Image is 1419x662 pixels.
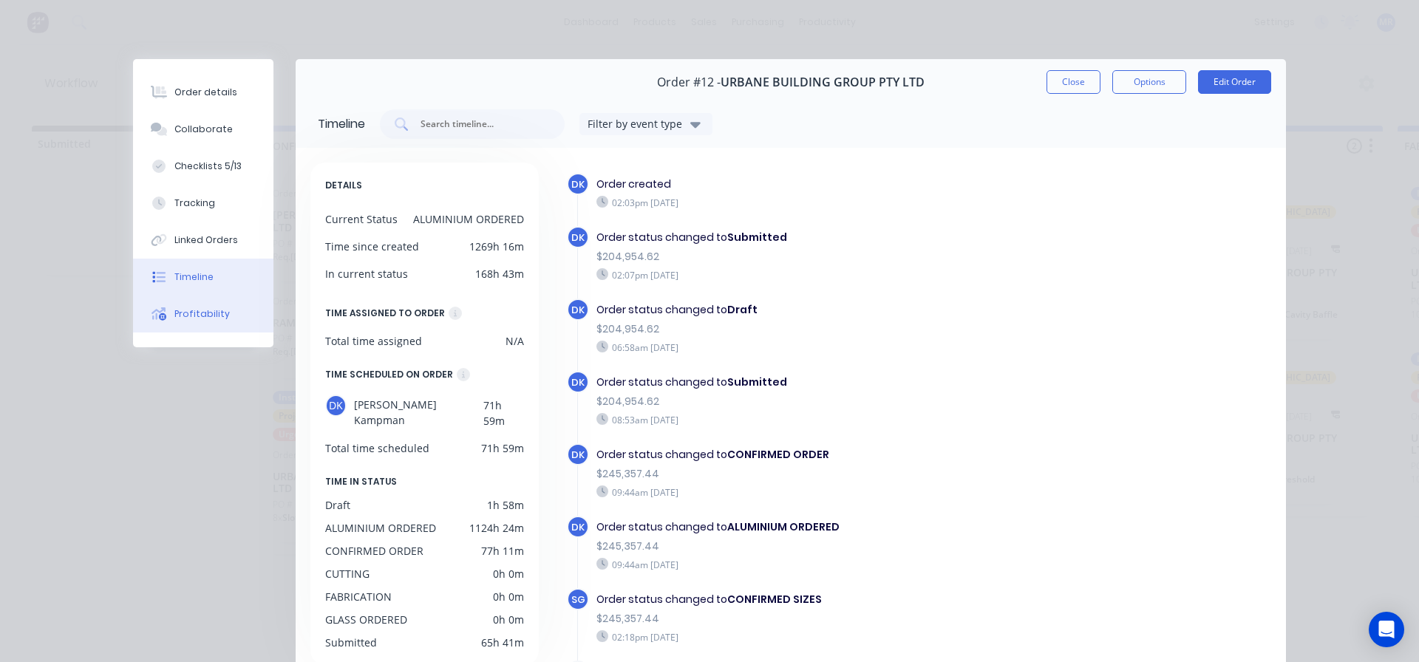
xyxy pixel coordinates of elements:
[493,612,524,627] div: 0h 0m
[727,375,787,389] b: Submitted
[174,123,233,136] div: Collaborate
[596,321,1031,337] div: $204,954.62
[596,375,1031,390] div: Order status changed to
[727,447,829,462] b: CONFIRMED ORDER
[571,593,585,607] span: SG
[325,266,408,281] div: In current status
[174,307,230,321] div: Profitability
[596,196,1031,209] div: 02:03pm [DATE]
[133,222,273,259] button: Linked Orders
[487,497,524,513] div: 1h 58m
[483,395,524,429] div: 71h 59m
[174,197,215,210] div: Tracking
[596,558,1031,571] div: 09:44am [DATE]
[325,305,445,321] div: TIME ASSIGNED TO ORDER
[727,592,822,607] b: CONFIRMED SIZES
[325,635,377,650] div: Submitted
[596,249,1031,265] div: $204,954.62
[596,413,1031,426] div: 08:53am [DATE]
[325,543,423,559] div: CONFIRMED ORDER
[571,231,585,245] span: DK
[325,239,419,254] div: Time since created
[413,211,524,227] div: ALUMINIUM ORDERED
[596,177,1031,192] div: Order created
[727,519,840,534] b: ALUMINIUM ORDERED
[325,366,453,383] div: TIME SCHEDULED ON ORDER
[493,589,524,604] div: 0h 0m
[1369,612,1404,647] div: Open Intercom Messenger
[325,520,436,536] div: ALUMINIUM ORDERED
[727,302,758,317] b: Draft
[133,296,273,332] button: Profitability
[318,115,365,133] div: Timeline
[1047,70,1100,94] button: Close
[571,375,585,389] span: DK
[325,474,397,490] span: TIME IN STATUS
[174,160,242,173] div: Checklists 5/13
[325,497,350,513] div: Draft
[596,539,1031,554] div: $245,357.44
[571,520,585,534] span: DK
[1198,70,1271,94] button: Edit Order
[596,466,1031,482] div: $245,357.44
[588,116,687,132] div: Filter by event type
[325,177,362,194] span: DETAILS
[596,302,1031,318] div: Order status changed to
[571,177,585,191] span: DK
[481,635,524,650] div: 65h 41m
[325,333,422,349] div: Total time assigned
[174,86,237,99] div: Order details
[506,333,524,349] div: N/A
[325,566,370,581] div: CUTTING
[721,75,925,89] span: URBANE BUILDING GROUP PTY LTD
[469,520,524,536] div: 1124h 24m
[596,611,1031,627] div: $245,357.44
[354,395,483,429] span: [PERSON_NAME] Kampman
[325,440,429,456] div: Total time scheduled
[419,117,542,132] input: Search timeline...
[596,230,1031,245] div: Order status changed to
[596,592,1031,607] div: Order status changed to
[596,394,1031,409] div: $204,954.62
[174,270,214,284] div: Timeline
[727,230,787,245] b: Submitted
[1112,70,1186,94] button: Options
[596,268,1031,281] div: 02:07pm [DATE]
[475,266,524,281] div: 168h 43m
[325,612,407,627] div: GLASS ORDERED
[493,566,524,581] div: 0h 0m
[596,341,1031,354] div: 06:58am [DATE]
[571,448,585,462] span: DK
[469,239,524,254] div: 1269h 16m
[481,440,524,456] div: 71h 59m
[174,233,238,247] div: Linked Orders
[579,113,712,135] button: Filter by event type
[596,485,1031,499] div: 09:44am [DATE]
[133,148,273,185] button: Checklists 5/13
[596,519,1031,535] div: Order status changed to
[596,447,1031,463] div: Order status changed to
[325,395,347,417] div: DK
[133,185,273,222] button: Tracking
[133,74,273,111] button: Order details
[325,589,392,604] div: FABRICATION
[133,111,273,148] button: Collaborate
[481,543,524,559] div: 77h 11m
[133,259,273,296] button: Timeline
[657,75,721,89] span: Order #12 -
[325,211,398,227] div: Current Status
[596,630,1031,644] div: 02:18pm [DATE]
[571,303,585,317] span: DK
